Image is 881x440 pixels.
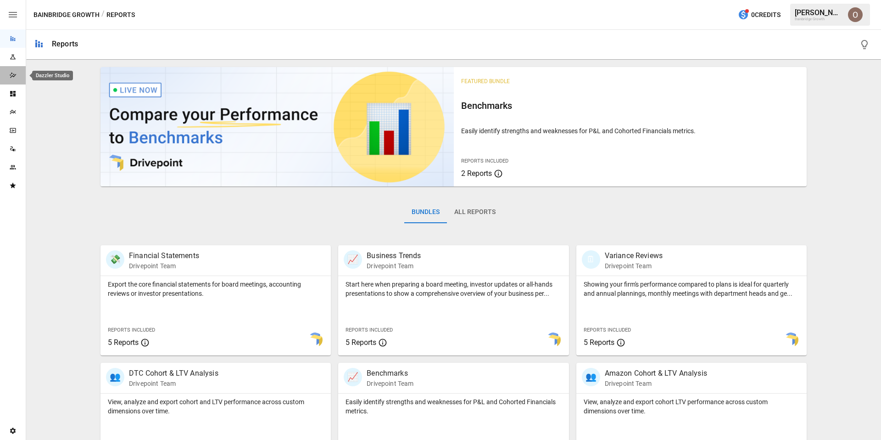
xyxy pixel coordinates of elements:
span: Featured Bundle [461,78,510,85]
div: / [101,9,105,21]
p: Easily identify strengths and weaknesses for P&L and Cohorted Financials metrics. [346,397,561,416]
p: Drivepoint Team [367,379,413,388]
p: DTC Cohort & LTV Analysis [129,368,218,379]
div: Dazzler Studio [32,71,73,80]
div: [PERSON_NAME] [795,8,842,17]
p: Start here when preparing a board meeting, investor updates or all-hands presentations to show a ... [346,280,561,298]
button: Oleksii Flok [842,2,868,28]
img: smart model [308,333,323,347]
div: Reports [52,39,78,48]
div: 📈 [344,368,362,386]
span: Reports Included [584,327,631,333]
p: Drivepoint Team [605,261,663,271]
p: View, analyze and export cohort and LTV performance across custom dimensions over time. [108,397,323,416]
p: Drivepoint Team [129,379,218,388]
img: smart model [546,333,561,347]
button: Bundles [404,201,447,223]
div: 💸 [106,250,124,269]
p: Drivepoint Team [605,379,707,388]
button: 0Credits [734,6,784,23]
p: Benchmarks [367,368,413,379]
div: 👥 [106,368,124,386]
span: 5 Reports [346,338,376,347]
button: All Reports [447,201,503,223]
p: Drivepoint Team [367,261,421,271]
p: Amazon Cohort & LTV Analysis [605,368,707,379]
div: 📈 [344,250,362,269]
p: Export the core financial statements for board meetings, accounting reviews or investor presentat... [108,280,323,298]
img: video thumbnail [100,67,454,186]
span: Reports Included [108,327,155,333]
p: Business Trends [367,250,421,261]
span: 5 Reports [584,338,614,347]
img: Oleksii Flok [848,7,863,22]
p: Showing your firm's performance compared to plans is ideal for quarterly and annual plannings, mo... [584,280,799,298]
button: Bainbridge Growth [33,9,100,21]
span: Reports Included [461,158,508,164]
span: 5 Reports [108,338,139,347]
div: 👥 [582,368,600,386]
img: smart model [784,333,798,347]
span: 0 Credits [751,9,781,21]
div: 🗓 [582,250,600,269]
span: Reports Included [346,327,393,333]
p: Easily identify strengths and weaknesses for P&L and Cohorted Financials metrics. [461,126,800,135]
p: View, analyze and export cohort LTV performance across custom dimensions over time. [584,397,799,416]
p: Financial Statements [129,250,199,261]
div: Bainbridge Growth [795,17,842,21]
span: 2 Reports [461,169,492,178]
p: Variance Reviews [605,250,663,261]
p: Drivepoint Team [129,261,199,271]
h6: Benchmarks [461,98,800,113]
